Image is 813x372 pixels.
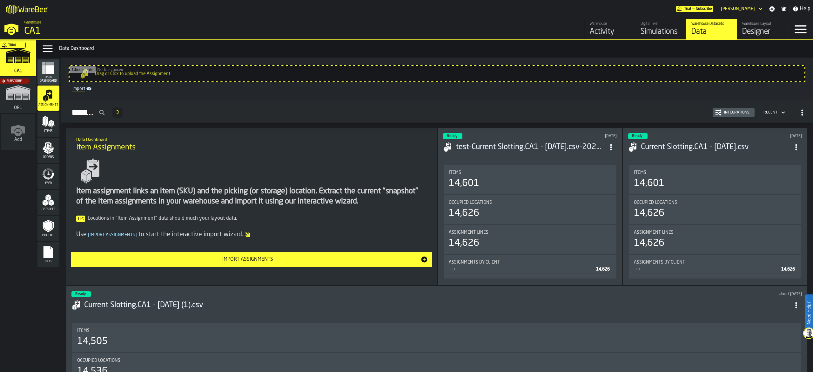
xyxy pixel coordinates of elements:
label: button-toggle-Help [790,5,813,13]
a: link-to-/wh/new [1,114,35,151]
div: Title [449,230,611,235]
li: menu Items [37,112,59,137]
div: Use to start the interactive import wizard. [76,230,427,239]
li: menu Data Dashboard [37,59,59,85]
li: menu Orders [37,138,59,163]
div: 14,601 [634,178,664,189]
a: link-to-/wh/i/76e2a128-1b54-4d66-80d4-05ae4c277723/pricing/ [676,6,713,12]
div: ItemListCard-DashboardItemContainer [438,128,622,285]
div: DropdownMenuValue-Jasmine Lim [721,6,755,11]
div: stat-Assignment lines [629,225,801,254]
div: Current Slotting.CA1 - 08.05.25 (1).csv [84,300,791,310]
div: Activity [590,27,630,37]
span: — [692,7,695,11]
span: Occupied Locations [77,358,120,363]
span: Trial [684,7,691,11]
div: stat-Assignments by Client [629,255,801,279]
li: menu Assignments [37,86,59,111]
div: 14,601 [449,178,479,189]
div: Title [634,260,796,265]
label: Need Help? [805,295,812,331]
li: menu Files [37,242,59,267]
button: button-Import Assignments [71,252,432,267]
span: Items [77,328,90,333]
span: Trial [8,44,17,47]
div: Import Assignments [75,256,420,263]
div: 14,505 [77,336,108,347]
div: stat-Assignment lines [444,225,616,254]
a: link-to-/wh/i/76e2a128-1b54-4d66-80d4-05ae4c277723/simulations [635,19,686,39]
span: [ [88,233,90,237]
li: menu Policies [37,216,59,241]
a: link-to-/wh/i/76e2a128-1b54-4d66-80d4-05ae4c277723/feed/ [584,19,635,39]
div: Title [449,260,611,265]
span: Tip: [76,216,85,222]
span: Data Dashboard [37,76,59,83]
button: button-Integrations [713,108,755,117]
span: 14,626 [596,267,610,272]
span: Assignments [37,103,59,107]
div: Title [77,328,796,333]
div: DropdownMenuValue-4 [763,110,777,115]
div: Title [634,230,796,235]
div: CH [450,267,594,272]
span: Assignment lines [449,230,488,235]
div: Current Slotting.CA1 - 09.17.25.csv [641,142,790,152]
span: Warehouse [24,20,41,25]
div: stat-Occupied Locations [444,195,616,224]
div: stat-Items [72,323,802,352]
div: status-3 2 [628,133,648,139]
div: Title [77,358,796,363]
div: Simulations [641,27,681,37]
span: Files [37,260,59,263]
div: status-3 2 [71,291,91,297]
div: Digital Twin [641,22,681,26]
div: StatList-item-CH [634,265,796,273]
div: Title [634,170,796,175]
div: Item assignment links an item (SKU) and the picking (or storage) location. Extract the current "s... [76,186,427,207]
div: status-3 2 [443,133,462,139]
span: Items [449,170,461,175]
span: Assignments by Client [634,260,685,265]
div: DropdownMenuValue-4 [761,109,786,116]
span: Datasets [37,208,59,211]
label: button-toggle-Data Menu [39,42,57,55]
a: link-to-/wh/i/76e2a128-1b54-4d66-80d4-05ae4c277723/data [686,19,737,39]
span: Items [634,170,646,175]
input: Drag or Click to upload the Assignment [70,66,805,81]
span: Ready [632,134,642,138]
div: Updated: 9/17/2025, 1:36:31 PM Created: 9/17/2025, 1:36:26 PM [725,134,802,138]
div: stat-Items [444,165,616,194]
div: 14,626 [449,238,479,249]
li: menu Feed [37,164,59,189]
div: 14,626 [634,208,664,219]
h3: test-Current Slotting.CA1 - [DATE].csv-2025-09-17 [456,142,605,152]
div: Warehouse Layout [742,22,783,26]
div: stat-Assignments by Client [444,255,616,279]
a: link-to-/wh/i/76e2a128-1b54-4d66-80d4-05ae4c277723/designer [737,19,788,39]
span: Help [800,5,810,13]
div: test-Current Slotting.CA1 - 09.17.25.csv-2025-09-17 [456,142,605,152]
label: button-toggle-Settings [766,6,778,12]
span: Import Assignments [87,233,138,237]
span: Policies [37,234,59,237]
a: link-to-/wh/i/02d92962-0f11-4133-9763-7cb092bceeef/simulations [0,77,36,114]
div: 14,626 [634,238,664,249]
span: Occupied Locations [449,200,492,205]
label: button-toggle-Menu [788,19,813,39]
h3: Current Slotting.CA1 - [DATE] (1).csv [84,300,791,310]
span: 3 [116,110,119,115]
div: stat-Items [629,165,801,194]
a: link-to-/wh/i/76e2a128-1b54-4d66-80d4-05ae4c277723/simulations [0,40,36,77]
h3: Current Slotting.CA1 - [DATE].csv [641,142,790,152]
div: StatList-item-CH [449,265,611,273]
span: Ready [447,134,457,138]
span: Occupied Locations [634,200,677,205]
span: Orders [37,155,59,159]
div: title-Item Assignments [71,133,432,156]
h2: Sub Title [76,136,427,142]
div: ButtonLoadMore-Load More-Prev-First-Last [110,107,125,118]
